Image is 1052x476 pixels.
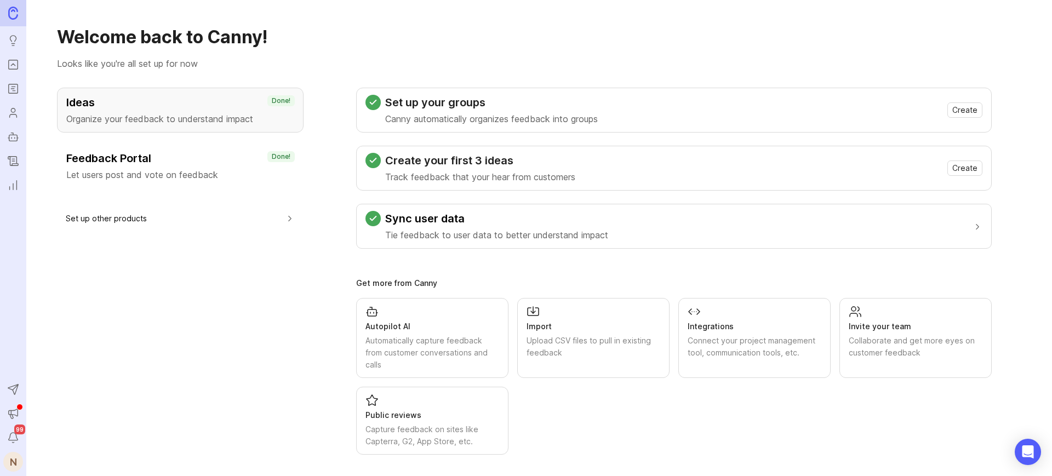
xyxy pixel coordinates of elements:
a: Autopilot [3,127,23,147]
div: Automatically capture feedback from customer conversations and calls [365,335,499,371]
button: Notifications [3,428,23,448]
div: Collaborate and get more eyes on customer feedback [849,335,982,359]
a: IntegrationsConnect your project management tool, communication tools, etc. [678,298,831,378]
div: Invite your team [849,320,982,332]
span: Create [952,163,977,174]
div: Capture feedback on sites like Capterra, G2, App Store, etc. [365,423,499,448]
p: Organize your feedback to understand impact [66,112,294,125]
div: Public reviews [365,409,499,421]
span: 99 [14,425,25,434]
button: Announcements [3,404,23,423]
a: Roadmaps [3,79,23,99]
div: Integrations [688,320,821,332]
h3: Feedback Portal [66,151,294,166]
a: Changelog [3,151,23,171]
a: ImportUpload CSV files to pull in existing feedback [517,298,670,378]
div: Get more from Canny [356,279,992,287]
button: Send to Autopilot [3,380,23,399]
div: Open Intercom Messenger [1015,439,1041,465]
div: Connect your project management tool, communication tools, etc. [688,335,821,359]
p: Looks like you're all set up for now [57,57,1021,70]
span: Create [952,105,977,116]
div: Upload CSV files to pull in existing feedback [527,335,660,359]
p: Track feedback that your hear from customers [385,170,575,183]
div: Import [527,320,660,332]
p: Let users post and vote on feedback [66,168,294,181]
h3: Create your first 3 ideas [385,153,575,168]
a: Users [3,103,23,123]
a: Portal [3,55,23,74]
a: Public reviewsCapture feedback on sites like Capterra, G2, App Store, etc. [356,387,508,455]
div: Autopilot AI [365,320,499,332]
a: Autopilot AIAutomatically capture feedback from customer conversations and calls [356,298,508,378]
button: Set up other products [66,206,295,231]
p: Done! [272,96,290,105]
h3: Sync user data [385,211,608,226]
h3: Ideas [66,95,294,110]
button: Feedback PortalLet users post and vote on feedbackDone! [57,144,304,188]
h1: Welcome back to Canny! [57,26,1021,48]
button: IdeasOrganize your feedback to understand impactDone! [57,88,304,133]
a: Ideas [3,31,23,50]
p: Done! [272,152,290,161]
img: Canny Home [8,7,18,19]
p: Tie feedback to user data to better understand impact [385,228,608,242]
h3: Set up your groups [385,95,598,110]
button: N [3,452,23,472]
button: Create [947,102,982,118]
button: Create [947,160,982,176]
a: Invite your teamCollaborate and get more eyes on customer feedback [839,298,992,378]
button: Sync user dataTie feedback to user data to better understand impact [365,204,982,248]
p: Canny automatically organizes feedback into groups [385,112,598,125]
a: Reporting [3,175,23,195]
